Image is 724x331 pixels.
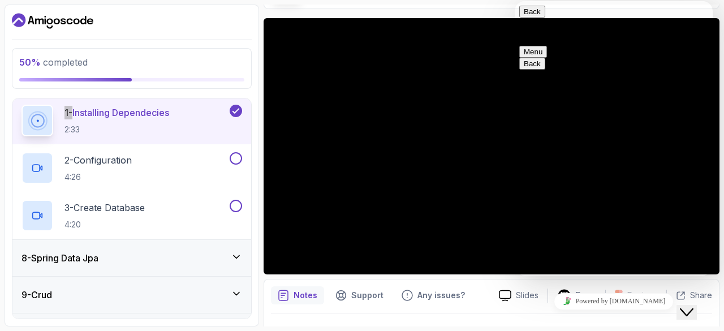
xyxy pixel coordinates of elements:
[417,290,465,301] p: Any issues?
[64,153,132,167] p: 2 - Configuration
[12,12,93,30] a: Dashboard
[21,152,242,184] button: 2-Configuration4:26
[271,286,324,304] button: notes button
[64,171,132,183] p: 4:26
[676,286,713,320] iframe: chat widget
[64,106,169,119] p: 1 - Installing Dependecies
[515,1,713,276] iframe: chat widget
[21,200,242,231] button: 3-Create Database4:20
[21,105,242,136] button: 1-Installing Dependecies2:33
[329,286,390,304] button: Support button
[12,240,251,276] button: 8-Spring Data Jpa
[21,251,98,265] h3: 8 - Spring Data Jpa
[351,290,383,301] p: Support
[64,219,145,230] p: 4:20
[21,288,52,302] h3: 9 - Crud
[395,286,472,304] button: Feedback button
[64,201,145,214] p: 3 - Create Database
[19,57,41,68] span: 50 %
[12,277,251,313] button: 9-Crud
[490,290,548,302] a: Slides
[515,289,713,314] iframe: chat widget
[294,290,317,301] p: Notes
[64,124,169,135] p: 2:33
[19,57,88,68] span: completed
[264,18,719,274] iframe: 1 - Installing Dependecies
